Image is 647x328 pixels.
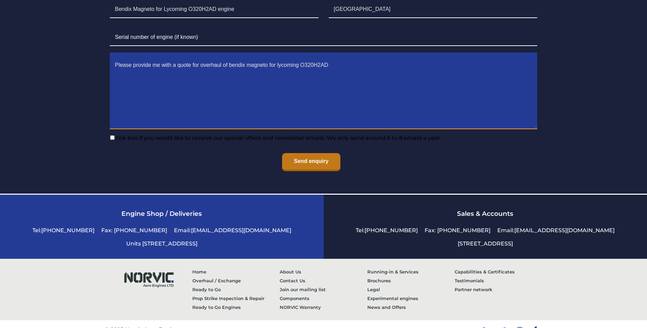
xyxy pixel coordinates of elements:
a: Brochures [367,276,455,285]
input: Serial number of engine (if known) [110,29,537,46]
li: Email: [494,224,618,237]
a: Join our mailing list [280,285,367,294]
a: Contact Us [280,276,367,285]
a: News and Offers [367,303,455,312]
a: Ready to Go Engines [192,303,280,312]
li: [STREET_ADDRESS] [454,237,516,250]
a: [PHONE_NUMBER] [365,227,418,234]
span: tick box if you would like to receive our special offers and newsletter emails. We only send arou... [115,135,442,141]
a: Capabilities & Certificates [455,267,542,276]
a: Prop Strike Inspection & Repair [192,294,280,303]
li: Fax: [PHONE_NUMBER] [421,224,494,237]
a: NORVIC Warranty [280,303,367,312]
a: Overhaul / Exchange [192,276,280,285]
a: Running-in & Services [367,267,455,276]
li: Tel: [352,224,421,237]
h3: Engine Shop / Deliveries [9,210,315,218]
a: Home [192,267,280,276]
a: Ready to Go [192,285,280,294]
h3: Sales & Accounts [332,210,639,218]
img: Norvic Aero Engines logo [118,267,179,290]
li: Fax: [PHONE_NUMBER] [98,224,171,237]
input: Country the Engine is to be shipped from/to* [329,1,538,18]
a: Experimental engines [367,294,455,303]
li: Units [STREET_ADDRESS] [123,237,201,250]
a: Testimonials [455,276,542,285]
input: Send enquiry [282,153,340,171]
li: Tel: [29,224,98,237]
li: Email: [171,224,295,237]
input: Aircraft [110,1,319,18]
a: [PHONE_NUMBER] [41,227,94,234]
input: tick box if you would like to receive our special offers and newsletter emails. We only send arou... [110,135,115,140]
a: Partner network [455,285,542,294]
a: [EMAIL_ADDRESS][DOMAIN_NAME] [191,227,291,234]
a: Legal [367,285,455,294]
a: [EMAIL_ADDRESS][DOMAIN_NAME] [514,227,615,234]
a: Components [280,294,367,303]
a: About Us [280,267,367,276]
